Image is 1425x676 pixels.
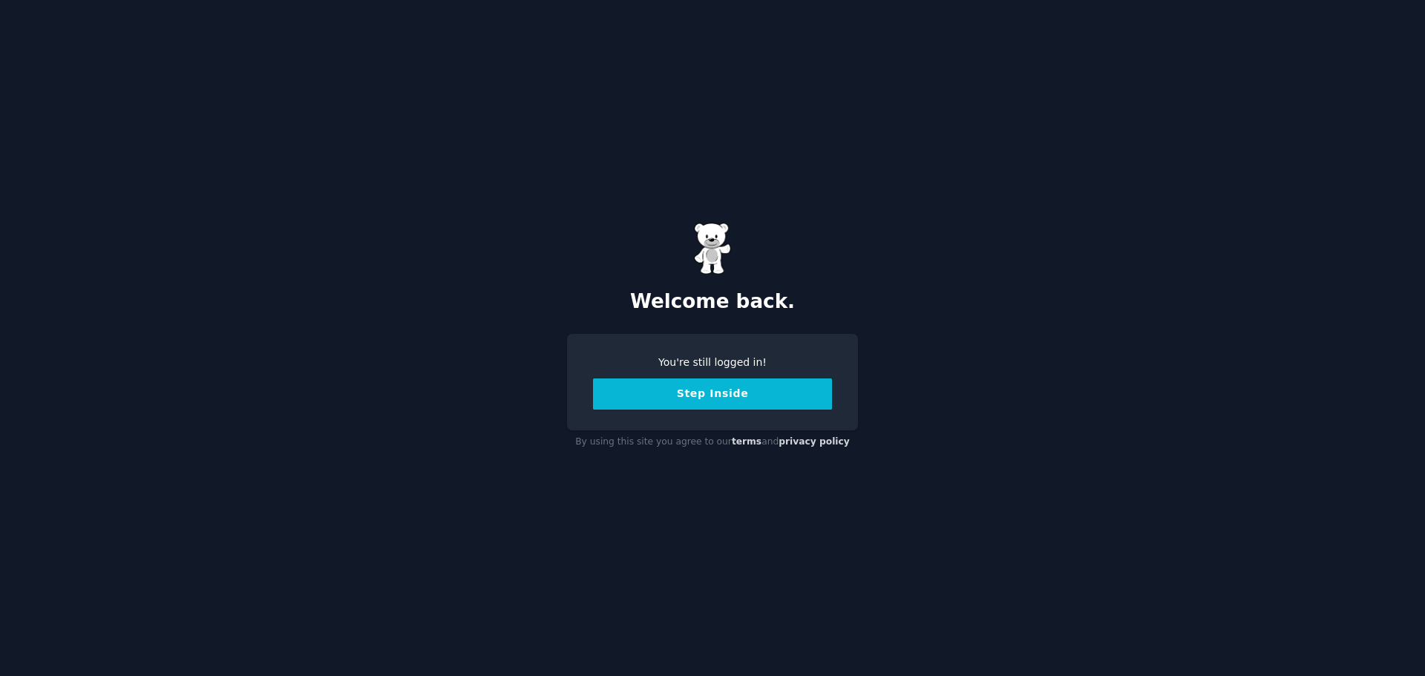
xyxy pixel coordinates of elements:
img: Gummy Bear [694,223,731,275]
a: Step Inside [593,387,832,399]
button: Step Inside [593,378,832,410]
a: privacy policy [779,436,850,447]
div: You're still logged in! [593,355,832,370]
h2: Welcome back. [567,290,858,314]
a: terms [732,436,761,447]
div: By using this site you agree to our and [567,430,858,454]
